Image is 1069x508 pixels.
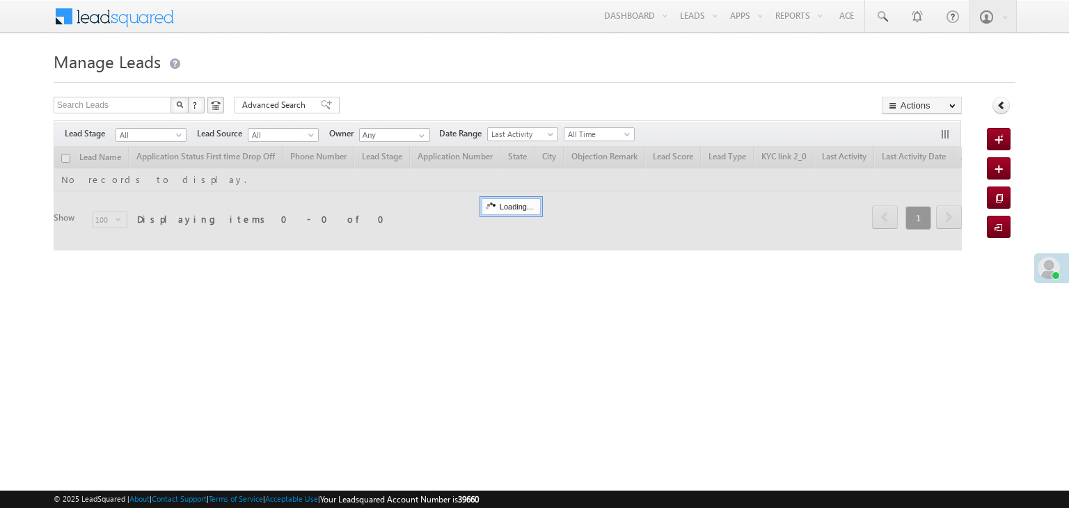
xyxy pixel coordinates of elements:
span: Owner [329,127,359,140]
span: Lead Stage [65,127,116,140]
span: Advanced Search [242,99,310,111]
a: Show All Items [411,129,429,143]
a: Acceptable Use [265,494,318,503]
span: Date Range [439,127,487,140]
span: ? [193,99,199,111]
span: Lead Source [197,127,248,140]
img: Search [176,101,183,108]
span: All Time [564,128,631,141]
span: Last Activity [488,128,554,141]
button: ? [188,97,205,113]
a: Contact Support [152,494,207,503]
span: © 2025 LeadSquared | | | | | [54,493,479,506]
a: Terms of Service [209,494,263,503]
span: Manage Leads [54,50,161,72]
a: About [129,494,150,503]
input: Type to Search [359,128,430,142]
button: Actions [882,97,962,114]
a: Last Activity [487,127,558,141]
span: All [248,129,315,141]
a: All Time [564,127,635,141]
span: All [116,129,182,141]
div: Loading... [482,198,541,215]
span: Your Leadsquared Account Number is [320,494,479,505]
a: All [248,128,319,142]
a: All [116,128,187,142]
span: 39660 [458,494,479,505]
